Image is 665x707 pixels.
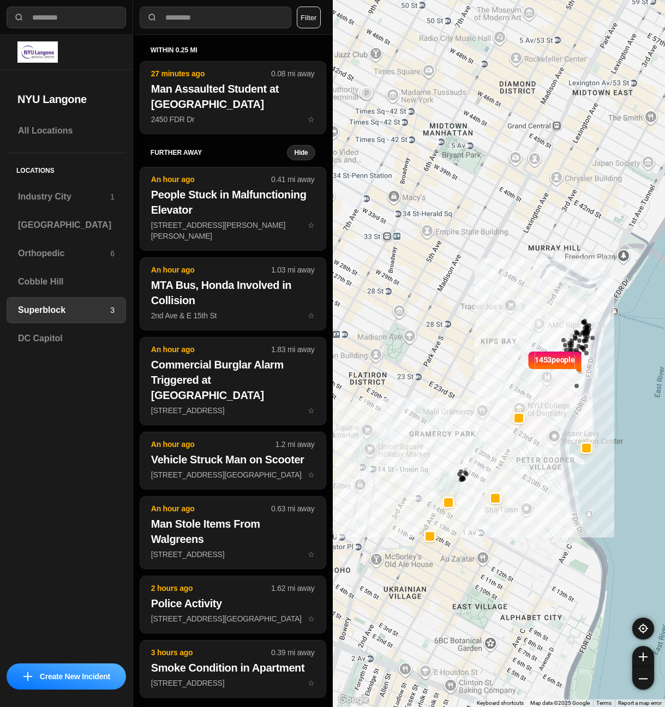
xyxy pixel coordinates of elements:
[40,671,110,682] p: Create New Incident
[477,699,524,707] button: Keyboard shortcuts
[140,576,326,633] button: 2 hours ago1.62 mi awayPolice Activity[STREET_ADDRESS][GEOGRAPHIC_DATA]star
[271,503,314,514] p: 0.63 mi away
[308,115,315,124] span: star
[151,596,315,611] h2: Police Activity
[151,439,275,450] p: An hour ago
[151,503,271,514] p: An hour ago
[287,145,315,160] button: Hide
[140,257,326,330] button: An hour ago1.03 mi awayMTA Bus, Honda Involved in Collision2nd Ave & E 15th Ststar
[151,114,315,125] p: 2450 FDR Dr
[151,187,315,217] h2: People Stuck in Malfunctioning Elevator
[151,647,271,658] p: 3 hours ago
[151,516,315,547] h2: Man Stole Items From Walgreens
[7,663,126,690] button: iconCreate New Incident
[271,647,314,658] p: 0.39 mi away
[140,167,326,251] button: An hour ago0.41 mi awayPeople Stuck in Malfunctioning Elevator[STREET_ADDRESS][PERSON_NAME][PERSO...
[7,212,126,238] a: [GEOGRAPHIC_DATA]
[151,660,315,675] h2: Smoke Condition in Apartment
[151,148,287,157] h5: further away
[140,470,326,479] a: An hour ago1.2 mi awayVehicle Struck Man on Scooter[STREET_ADDRESS][GEOGRAPHIC_DATA]star
[140,114,326,124] a: 27 minutes ago0.08 mi awayMan Assaulted Student at [GEOGRAPHIC_DATA]2450 FDR Drstar
[638,624,648,633] img: recenter
[151,357,315,403] h2: Commercial Burglar Alarm Triggered at [GEOGRAPHIC_DATA]
[7,184,126,210] a: Industry City1
[632,668,654,690] button: zoom-out
[151,220,315,241] p: [STREET_ADDRESS][PERSON_NAME][PERSON_NAME]
[140,406,326,415] a: An hour ago1.83 mi awayCommercial Burglar Alarm Triggered at [GEOGRAPHIC_DATA][STREET_ADDRESS]star
[275,439,315,450] p: 1.2 mi away
[632,646,654,668] button: zoom-in
[151,549,315,560] p: [STREET_ADDRESS]
[151,310,315,321] p: 2nd Ave & E 15th St
[151,469,315,480] p: [STREET_ADDRESS][GEOGRAPHIC_DATA]
[308,550,315,559] span: star
[336,693,372,707] img: Google
[140,311,326,320] a: An hour ago1.03 mi awayMTA Bus, Honda Involved in Collision2nd Ave & E 15th Ststar
[308,614,315,623] span: star
[17,92,115,107] h2: NYU Langone
[151,46,315,55] h5: within 0.25 mi
[18,332,115,345] h3: DC Capitol
[140,640,326,698] button: 3 hours ago0.39 mi awaySmoke Condition in Apartment[STREET_ADDRESS]star
[271,174,314,185] p: 0.41 mi away
[308,679,315,687] span: star
[110,248,115,259] p: 6
[151,344,271,355] p: An hour ago
[18,304,110,317] h3: Superblock
[140,61,326,134] button: 27 minutes ago0.08 mi awayMan Assaulted Student at [GEOGRAPHIC_DATA]2450 FDR Drstar
[7,269,126,295] a: Cobble Hill
[294,148,308,157] small: Hide
[7,297,126,323] a: Superblock3
[271,264,314,275] p: 1.03 mi away
[151,81,315,112] h2: Man Assaulted Student at [GEOGRAPHIC_DATA]
[618,700,662,706] a: Report a map error
[639,674,648,683] img: zoom-out
[151,452,315,467] h2: Vehicle Struck Man on Scooter
[297,7,321,28] button: Filter
[151,174,271,185] p: An hour ago
[14,12,25,23] img: search
[639,652,648,661] img: zoom-in
[336,693,372,707] a: Open this area in Google Maps (opens a new window)
[18,247,110,260] h3: Orthopedic
[271,68,314,79] p: 0.08 mi away
[140,337,326,425] button: An hour ago1.83 mi awayCommercial Burglar Alarm Triggered at [GEOGRAPHIC_DATA][STREET_ADDRESS]star
[530,700,590,706] span: Map data ©2025 Google
[18,190,110,203] h3: Industry City
[17,41,58,63] img: logo
[140,614,326,623] a: 2 hours ago1.62 mi awayPolice Activity[STREET_ADDRESS][GEOGRAPHIC_DATA]star
[140,220,326,229] a: An hour ago0.41 mi awayPeople Stuck in Malfunctioning Elevator[STREET_ADDRESS][PERSON_NAME][PERSO...
[18,219,115,232] h3: [GEOGRAPHIC_DATA]
[110,191,115,202] p: 1
[308,470,315,479] span: star
[271,344,314,355] p: 1.83 mi away
[151,583,271,594] p: 2 hours ago
[596,700,612,706] a: Terms (opens in new tab)
[7,153,126,184] h5: Locations
[140,432,326,490] button: An hour ago1.2 mi awayVehicle Struck Man on Scooter[STREET_ADDRESS][GEOGRAPHIC_DATA]star
[151,613,315,624] p: [STREET_ADDRESS][GEOGRAPHIC_DATA]
[140,678,326,687] a: 3 hours ago0.39 mi awaySmoke Condition in Apartment[STREET_ADDRESS]star
[632,618,654,639] button: recenter
[140,549,326,559] a: An hour ago0.63 mi awayMan Stole Items From Walgreens[STREET_ADDRESS]star
[575,350,583,374] img: notch
[7,118,126,144] a: All Locations
[18,275,115,288] h3: Cobble Hill
[140,496,326,569] button: An hour ago0.63 mi awayMan Stole Items From Walgreens[STREET_ADDRESS]star
[151,678,315,688] p: [STREET_ADDRESS]
[308,406,315,415] span: star
[151,264,271,275] p: An hour ago
[7,240,126,267] a: Orthopedic6
[151,277,315,308] h2: MTA Bus, Honda Involved in Collision
[151,68,271,79] p: 27 minutes ago
[526,350,535,374] img: notch
[147,12,158,23] img: search
[308,311,315,320] span: star
[535,354,575,378] p: 1453 people
[23,672,32,681] img: icon
[151,405,315,416] p: [STREET_ADDRESS]
[7,325,126,352] a: DC Capitol
[271,583,314,594] p: 1.62 mi away
[110,305,115,316] p: 3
